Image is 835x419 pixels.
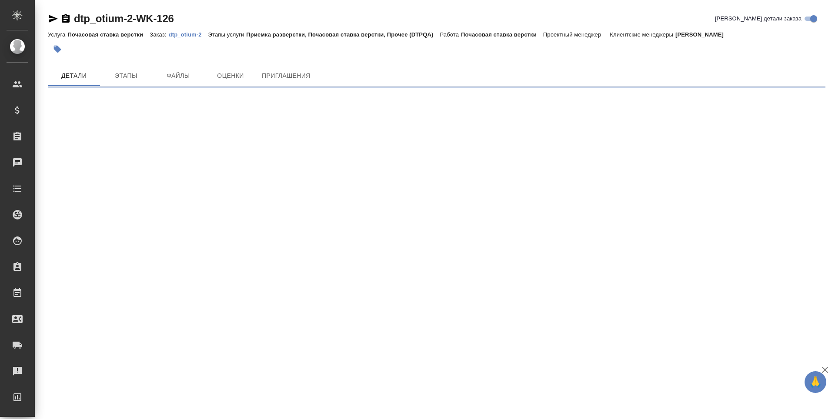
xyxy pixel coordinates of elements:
[208,31,247,38] p: Этапы услуги
[262,70,311,81] span: Приглашения
[715,14,802,23] span: [PERSON_NAME] детали заказа
[808,373,823,391] span: 🙏
[610,31,675,38] p: Клиентские менеджеры
[105,70,147,81] span: Этапы
[440,31,461,38] p: Работа
[461,31,543,38] p: Почасовая ставка верстки
[53,70,95,81] span: Детали
[60,13,71,24] button: Скопировать ссылку
[675,31,730,38] p: [PERSON_NAME]
[150,31,168,38] p: Заказ:
[169,31,208,38] p: dtp_otium-2
[543,31,603,38] p: Проектный менеджер
[48,31,67,38] p: Услуга
[48,13,58,24] button: Скопировать ссылку для ЯМессенджера
[805,371,826,393] button: 🙏
[246,31,440,38] p: Приемка разверстки, Почасовая ставка верстки, Прочее (DTPQA)
[48,40,67,59] button: Добавить тэг
[157,70,199,81] span: Файлы
[67,31,150,38] p: Почасовая ставка верстки
[74,13,174,24] a: dtp_otium-2-WK-126
[169,30,208,38] a: dtp_otium-2
[210,70,251,81] span: Оценки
